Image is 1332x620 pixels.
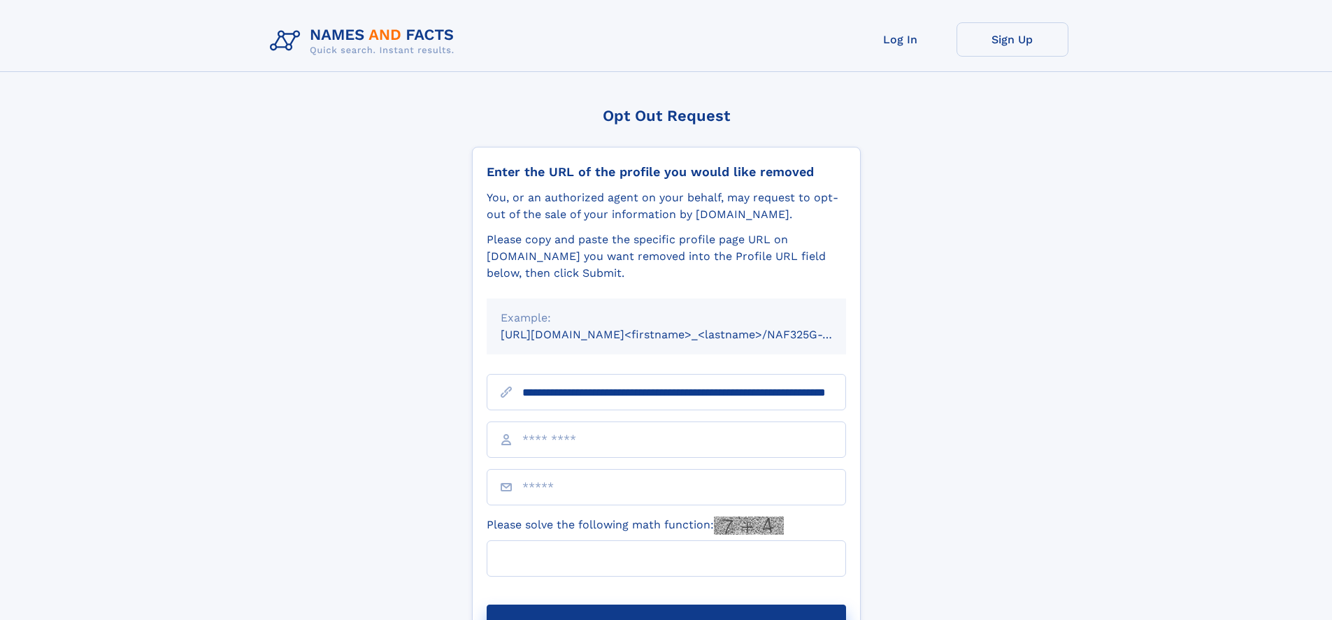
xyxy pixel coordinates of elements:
[487,164,846,180] div: Enter the URL of the profile you would like removed
[472,107,861,124] div: Opt Out Request
[845,22,957,57] a: Log In
[264,22,466,60] img: Logo Names and Facts
[501,310,832,326] div: Example:
[487,517,784,535] label: Please solve the following math function:
[487,189,846,223] div: You, or an authorized agent on your behalf, may request to opt-out of the sale of your informatio...
[957,22,1068,57] a: Sign Up
[501,328,873,341] small: [URL][DOMAIN_NAME]<firstname>_<lastname>/NAF325G-xxxxxxxx
[487,231,846,282] div: Please copy and paste the specific profile page URL on [DOMAIN_NAME] you want removed into the Pr...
